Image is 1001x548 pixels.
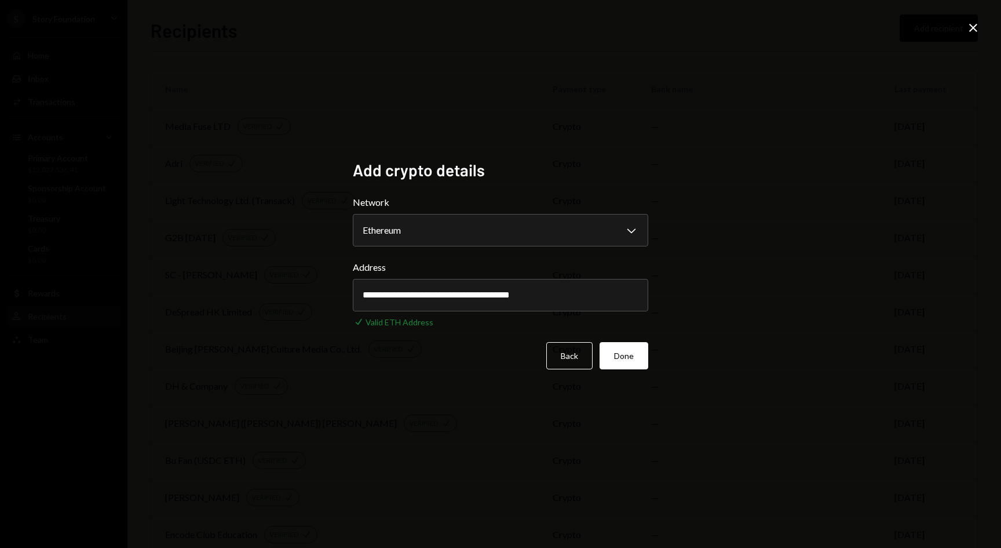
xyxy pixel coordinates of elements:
button: Back [546,342,593,369]
div: Valid ETH Address [366,316,433,328]
h2: Add crypto details [353,159,648,182]
button: Network [353,214,648,246]
button: Done [600,342,648,369]
label: Network [353,195,648,209]
label: Address [353,260,648,274]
